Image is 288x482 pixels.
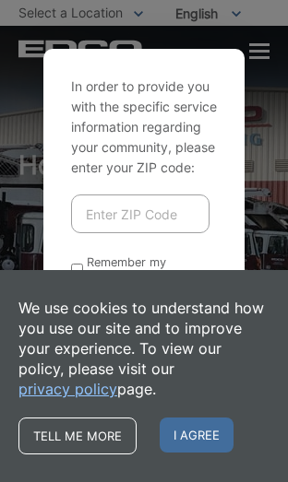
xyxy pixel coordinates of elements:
p: In order to provide you with the specific service information regarding your community, please en... [71,76,217,178]
p: We use cookies to understand how you use our site and to improve your experience. To view our pol... [18,298,270,399]
input: Enter ZIP Code [71,194,210,233]
a: privacy policy [18,379,117,399]
label: Remember my preference [87,255,217,283]
span: I agree [160,417,234,453]
a: Tell me more [18,417,137,454]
